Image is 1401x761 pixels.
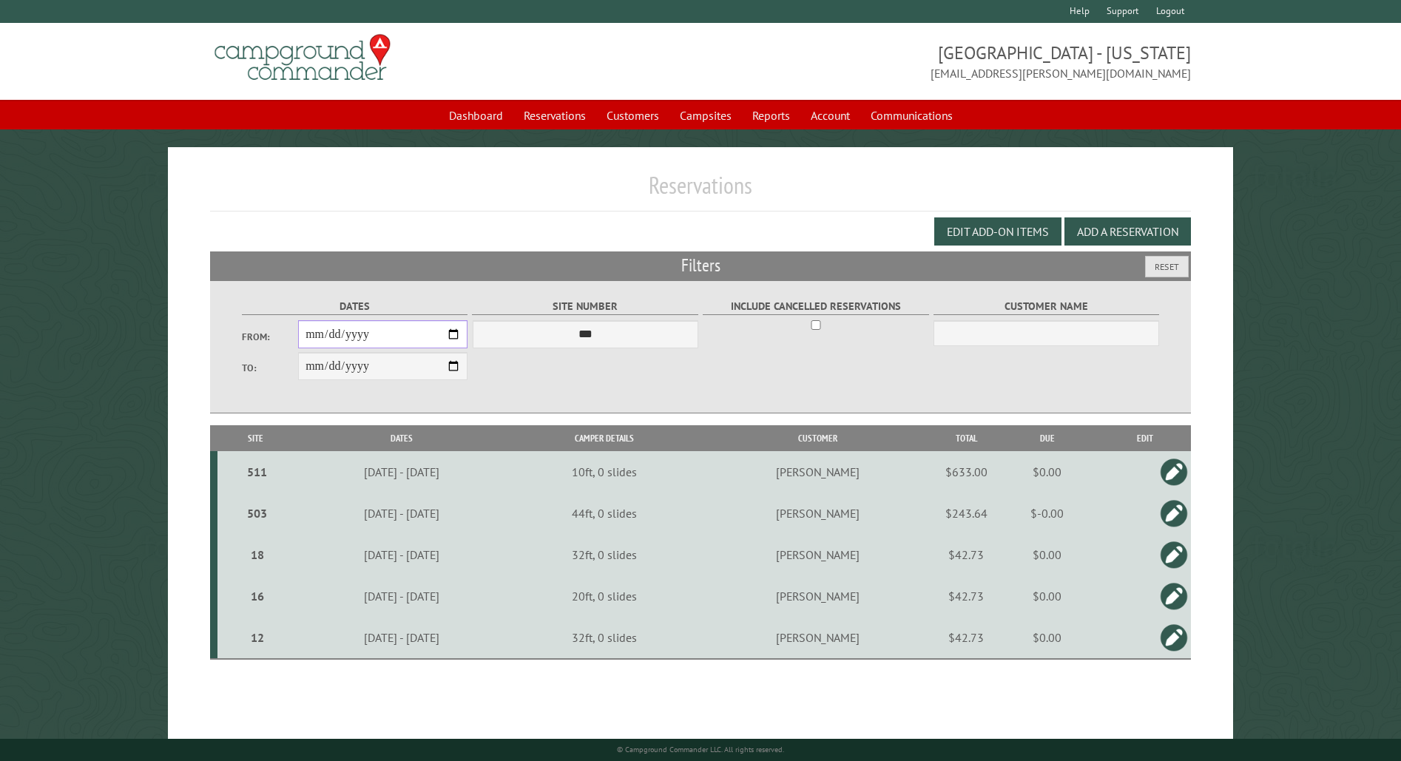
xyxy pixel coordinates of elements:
[698,534,936,575] td: [PERSON_NAME]
[242,298,467,315] label: Dates
[1098,425,1191,451] th: Edit
[802,101,859,129] a: Account
[936,451,996,493] td: $633.00
[936,617,996,659] td: $42.73
[936,425,996,451] th: Total
[510,534,698,575] td: 32ft, 0 slides
[223,630,291,645] div: 12
[1064,217,1191,246] button: Add a Reservation
[510,575,698,617] td: 20ft, 0 slides
[617,745,784,754] small: © Campground Commander LLC. All rights reserved.
[671,101,740,129] a: Campsites
[936,575,996,617] td: $42.73
[296,506,507,521] div: [DATE] - [DATE]
[996,534,1098,575] td: $0.00
[934,217,1061,246] button: Edit Add-on Items
[996,451,1098,493] td: $0.00
[440,101,512,129] a: Dashboard
[698,575,936,617] td: [PERSON_NAME]
[223,547,291,562] div: 18
[210,29,395,87] img: Campground Commander
[223,464,291,479] div: 511
[996,493,1098,534] td: $-0.00
[242,361,298,375] label: To:
[996,425,1098,451] th: Due
[934,298,1159,315] label: Customer Name
[510,493,698,534] td: 44ft, 0 slides
[698,425,936,451] th: Customer
[217,425,294,451] th: Site
[698,617,936,659] td: [PERSON_NAME]
[294,425,510,451] th: Dates
[210,251,1191,280] h2: Filters
[510,451,698,493] td: 10ft, 0 slides
[598,101,668,129] a: Customers
[700,41,1191,82] span: [GEOGRAPHIC_DATA] - [US_STATE] [EMAIL_ADDRESS][PERSON_NAME][DOMAIN_NAME]
[242,330,298,344] label: From:
[703,298,928,315] label: Include Cancelled Reservations
[698,451,936,493] td: [PERSON_NAME]
[936,534,996,575] td: $42.73
[515,101,595,129] a: Reservations
[510,617,698,659] td: 32ft, 0 slides
[1145,256,1189,277] button: Reset
[210,171,1191,212] h1: Reservations
[996,575,1098,617] td: $0.00
[743,101,799,129] a: Reports
[296,589,507,603] div: [DATE] - [DATE]
[698,493,936,534] td: [PERSON_NAME]
[472,298,698,315] label: Site Number
[296,464,507,479] div: [DATE] - [DATE]
[223,506,291,521] div: 503
[862,101,962,129] a: Communications
[510,425,698,451] th: Camper Details
[223,589,291,603] div: 16
[296,547,507,562] div: [DATE] - [DATE]
[996,617,1098,659] td: $0.00
[936,493,996,534] td: $243.64
[296,630,507,645] div: [DATE] - [DATE]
